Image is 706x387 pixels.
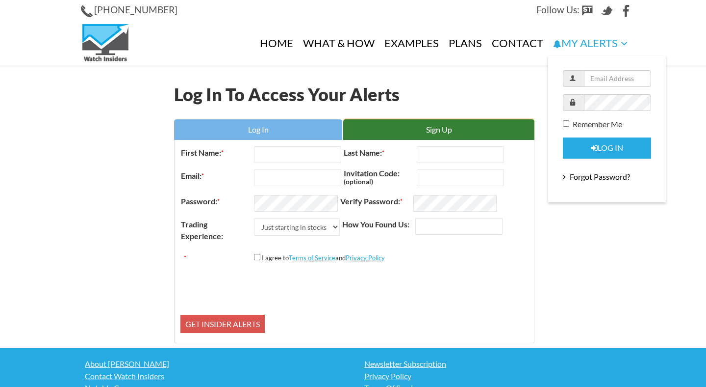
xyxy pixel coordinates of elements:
[536,4,580,15] span: Follow Us:
[343,169,417,186] label: Invitation Code:
[344,178,373,186] small: (optional)
[94,4,177,15] span: [PHONE_NUMBER]
[426,125,452,134] span: Sign Up
[340,195,413,208] label: Verify Password:
[569,75,576,82] i: Username
[298,21,379,65] a: What & How
[81,5,93,17] img: Phone
[563,138,651,159] button: Log in
[563,120,569,127] input: Remember Me
[262,254,385,262] label: I agree to and
[444,21,487,65] a: Plans
[342,218,415,231] label: How You Found Us:
[379,21,444,65] a: Examples
[487,21,548,65] a: Contact
[180,169,254,182] label: Email:
[548,21,632,65] a: My Alerts
[621,5,632,17] img: Facebook
[563,118,622,130] label: Remember Me
[81,370,348,382] a: Contact Watch Insiders
[255,21,298,65] a: Home
[343,146,417,159] label: Last Name:
[601,5,613,17] img: Twitter
[248,125,269,134] span: Log In
[180,146,254,159] label: First Name:
[569,99,576,106] i: Password
[180,315,265,333] input: Get Insider Alerts
[180,195,254,208] label: Password:
[174,85,534,105] h1: Log In To Access Your Alerts
[584,70,652,87] input: Email Address
[360,370,632,382] a: Privacy Policy
[563,167,651,187] a: Forgot Password?
[360,358,632,370] a: Newsletter Subscription
[289,254,335,262] a: Terms of Service
[254,272,403,310] iframe: reCAPTCHA
[346,254,385,262] a: Privacy Policy
[81,358,348,370] a: About [PERSON_NAME]
[581,5,593,17] img: StockTwits
[180,218,254,243] label: Trading Experience:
